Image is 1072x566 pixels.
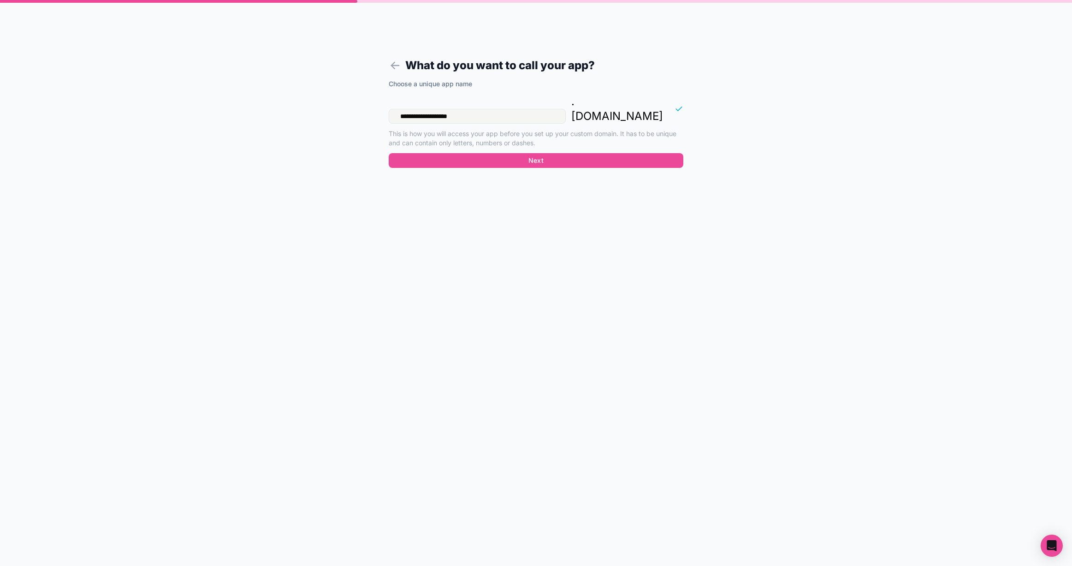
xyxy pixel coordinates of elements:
[389,153,683,168] button: Next
[571,94,663,124] p: . [DOMAIN_NAME]
[389,79,472,89] label: Choose a unique app name
[389,57,683,74] h1: What do you want to call your app?
[389,129,683,148] p: This is how you will access your app before you set up your custom domain. It has to be unique an...
[1041,535,1063,557] div: Open Intercom Messenger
